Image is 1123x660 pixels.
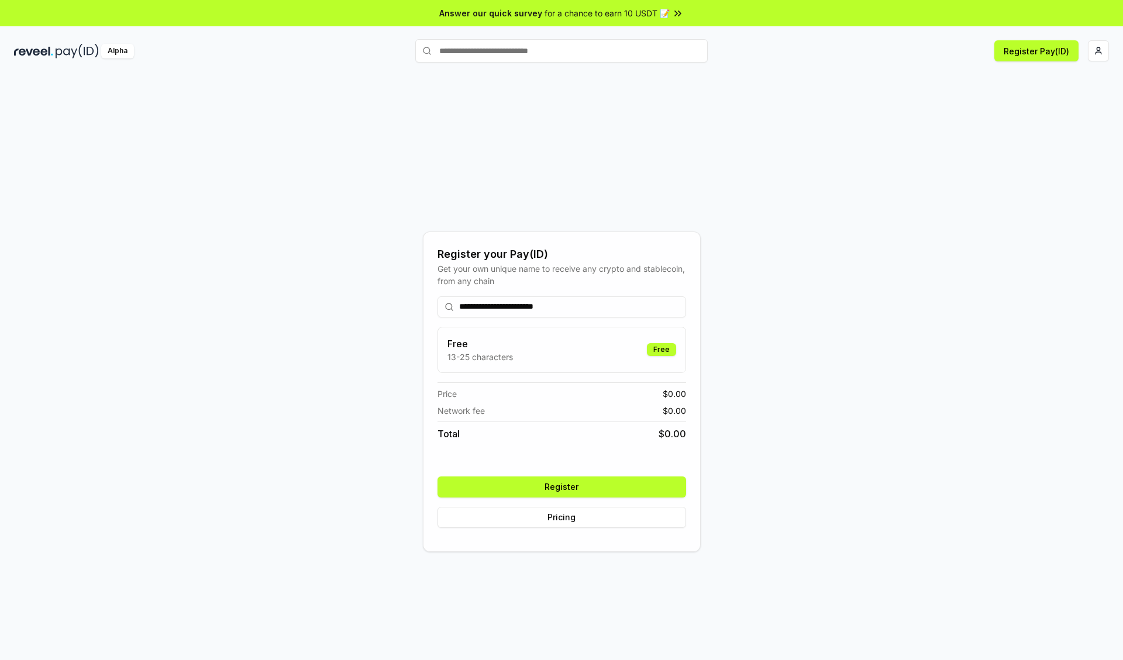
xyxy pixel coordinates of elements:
[438,427,460,441] span: Total
[101,44,134,58] div: Alpha
[663,405,686,417] span: $ 0.00
[647,343,676,356] div: Free
[438,262,686,287] div: Get your own unique name to receive any crypto and stablecoin, from any chain
[438,405,485,417] span: Network fee
[14,44,53,58] img: reveel_dark
[545,7,670,19] span: for a chance to earn 10 USDT 📝
[438,507,686,528] button: Pricing
[438,388,457,400] span: Price
[439,7,542,19] span: Answer our quick survey
[994,40,1079,61] button: Register Pay(ID)
[438,476,686,497] button: Register
[663,388,686,400] span: $ 0.00
[659,427,686,441] span: $ 0.00
[447,337,513,351] h3: Free
[447,351,513,363] p: 13-25 characters
[56,44,99,58] img: pay_id
[438,246,686,262] div: Register your Pay(ID)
